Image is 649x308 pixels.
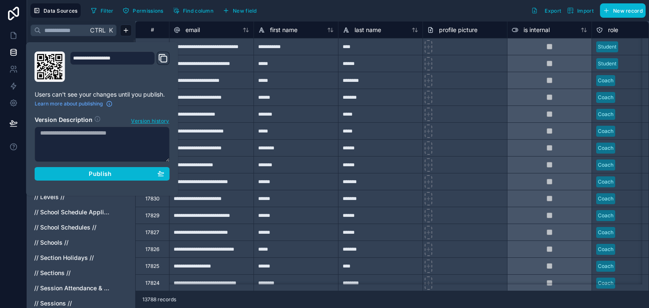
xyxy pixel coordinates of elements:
[598,195,614,203] div: Coach
[598,127,614,135] div: Coach
[598,161,614,169] div: Coach
[170,4,216,17] button: Find column
[145,195,160,202] div: 17830
[598,77,614,84] div: Coach
[577,8,594,14] span: Import
[145,263,159,270] div: 17825
[600,3,646,18] button: New record
[30,266,132,280] div: // Sections //
[120,4,169,17] a: Permissions
[30,190,132,204] div: // Levels //
[270,26,297,34] span: first name
[608,26,618,34] span: role
[439,26,477,34] span: profile picture
[35,100,113,107] a: Learn more about publishing
[220,4,260,17] button: New field
[30,236,132,249] div: // Schools //
[145,212,159,219] div: 17829
[545,8,561,14] span: Export
[44,8,78,14] span: Data Sources
[34,284,111,292] a: // Session Attendance & Feedback //
[598,43,616,51] div: Student
[354,26,381,34] span: last name
[34,238,68,247] span: // Schools //
[35,167,170,181] button: Publish
[528,3,564,18] button: Export
[142,27,163,33] div: #
[598,178,614,186] div: Coach
[233,8,257,14] span: New field
[34,208,111,216] a: // School Schedule Applications //
[35,116,93,125] h2: Version Description
[34,299,111,308] a: // Sessions //
[524,26,550,34] span: is internal
[598,262,614,270] div: Coach
[598,279,614,287] div: Coach
[145,280,160,286] div: 17824
[34,223,111,232] a: // School Schedules //
[89,25,106,35] span: Ctrl
[34,193,111,201] a: // Levels //
[142,296,176,303] span: 13788 records
[89,170,112,178] span: Publish
[183,8,213,14] span: Find column
[101,8,114,14] span: Filter
[598,246,614,253] div: Coach
[598,111,614,118] div: Coach
[120,4,166,17] button: Permissions
[30,221,132,234] div: // School Schedules //
[598,229,614,236] div: Coach
[598,94,614,101] div: Coach
[108,27,114,33] span: K
[30,251,132,265] div: // Section Holidays //
[133,8,163,14] span: Permissions
[30,205,132,219] div: // School Schedule Applications //
[34,223,96,232] span: // School Schedules //
[185,26,200,34] span: email
[564,3,597,18] button: Import
[34,254,94,262] span: // Section Holidays //
[35,90,170,99] p: Users can't see your changes until you publish.
[613,8,643,14] span: New record
[30,281,132,295] div: // Session Attendance & Feedback //
[70,51,170,82] div: Domain and Custom Link
[34,269,111,277] a: // Sections //
[598,60,616,68] div: Student
[34,299,72,308] span: // Sessions //
[34,193,65,201] span: // Levels //
[34,238,111,247] a: // Schools //
[30,3,81,18] button: Data Sources
[34,254,111,262] a: // Section Holidays //
[597,3,646,18] a: New record
[145,246,159,253] div: 17826
[87,4,117,17] button: Filter
[598,212,614,219] div: Coach
[35,100,103,107] span: Learn more about publishing
[145,229,159,236] div: 17827
[34,269,71,277] span: // Sections //
[131,116,169,125] button: Version history
[598,144,614,152] div: Coach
